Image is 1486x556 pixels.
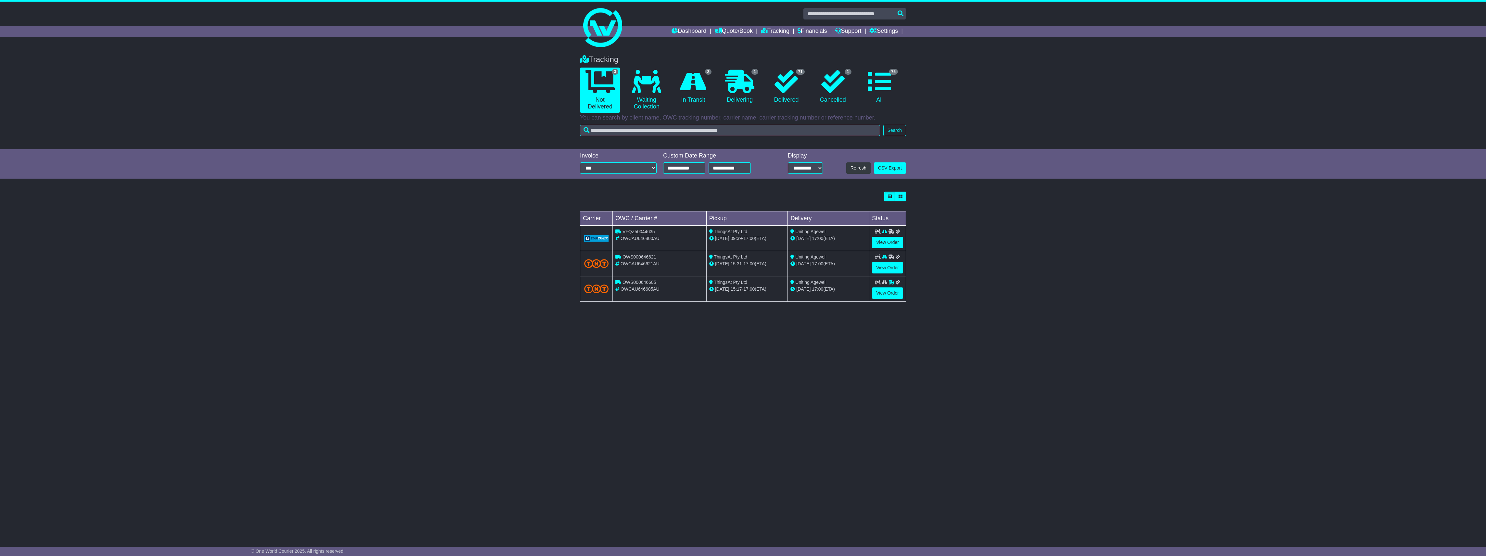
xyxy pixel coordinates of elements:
span: OWS000646605 [623,280,656,285]
span: 3 [612,69,619,75]
span: [DATE] [715,236,729,241]
span: OWCAU646605AU [621,286,660,292]
a: View Order [872,287,903,299]
a: 1 Cancelled [813,68,853,106]
a: View Order [872,237,903,248]
td: Delivery [788,211,869,226]
img: TNT_Domestic.png [584,259,609,268]
span: VFQZ50044635 [623,229,655,234]
span: ThingsAt Pty Ltd [714,280,747,285]
img: GetCarrierServiceLogo [584,235,609,242]
td: Pickup [706,211,788,226]
a: 71 Delivered [766,68,806,106]
span: [DATE] [715,286,729,292]
td: OWC / Carrier # [613,211,707,226]
a: Tracking [761,26,789,37]
button: Search [883,125,906,136]
span: ThingsAt Pty Ltd [714,229,747,234]
a: CSV Export [874,162,906,174]
span: 71 [796,69,805,75]
span: ThingsAt Pty Ltd [714,254,747,259]
div: Invoice [580,152,657,159]
div: - (ETA) [709,235,785,242]
span: 15:31 [731,261,742,266]
td: Carrier [580,211,613,226]
a: Support [835,26,862,37]
a: 2 In Transit [673,68,713,106]
span: 15:17 [731,286,742,292]
div: - (ETA) [709,286,785,293]
a: View Order [872,262,903,273]
div: (ETA) [790,260,866,267]
span: Uniting Agewell [795,229,826,234]
a: Dashboard [672,26,706,37]
div: (ETA) [790,235,866,242]
a: 75 All [860,68,900,106]
span: 75 [889,69,898,75]
span: OWCAU646800AU [621,236,660,241]
span: [DATE] [796,286,811,292]
span: 17:00 [743,286,755,292]
span: 17:00 [743,261,755,266]
span: [DATE] [715,261,729,266]
span: 09:39 [731,236,742,241]
span: 17:00 [812,286,823,292]
span: OWS000646621 [623,254,656,259]
button: Refresh [846,162,871,174]
span: Uniting Agewell [795,280,826,285]
p: You can search by client name, OWC tracking number, carrier name, carrier tracking number or refe... [580,114,906,121]
span: 17:00 [812,236,823,241]
a: Quote/Book [714,26,753,37]
span: [DATE] [796,236,811,241]
span: 17:00 [743,236,755,241]
div: (ETA) [790,286,866,293]
div: Display [788,152,823,159]
a: 1 Delivering [720,68,760,106]
td: Status [869,211,906,226]
a: Financials [798,26,827,37]
span: © One World Courier 2025. All rights reserved. [251,549,345,554]
a: Waiting Collection [626,68,666,113]
div: Tracking [577,55,909,64]
span: 17:00 [812,261,823,266]
span: OWCAU646621AU [621,261,660,266]
span: Uniting Agewell [795,254,826,259]
div: Custom Date Range [663,152,767,159]
img: TNT_Domestic.png [584,284,609,293]
a: Settings [869,26,898,37]
span: 1 [751,69,758,75]
span: [DATE] [796,261,811,266]
div: - (ETA) [709,260,785,267]
a: 3 Not Delivered [580,68,620,113]
span: 2 [705,69,712,75]
span: 1 [845,69,851,75]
